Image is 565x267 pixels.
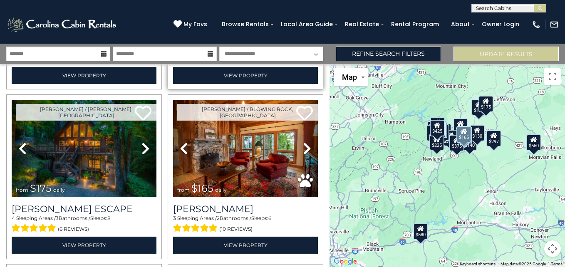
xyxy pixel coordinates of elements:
a: View Property [12,67,156,84]
div: $297 [486,130,501,147]
div: Sleeping Areas / Bathrooms / Sleeps: [173,215,318,235]
a: [PERSON_NAME] / [PERSON_NAME], [GEOGRAPHIC_DATA] [16,104,156,121]
button: Toggle fullscreen view [544,68,561,85]
a: Terms (opens in new tab) [551,262,563,266]
a: My Favs [173,20,209,29]
div: $550 [527,134,542,151]
span: $165 [191,182,213,194]
button: Update Results [453,47,559,61]
span: $175 [30,182,52,194]
span: 4 [12,215,15,221]
span: daily [215,187,227,193]
div: $175 [478,96,493,112]
a: [PERSON_NAME] Escape [12,203,156,215]
div: $175 [471,99,486,116]
div: $425 [430,120,445,136]
button: Keyboard shortcuts [460,261,496,267]
a: Open this area in Google Maps (opens a new window) [332,256,359,267]
span: from [177,187,190,193]
div: Sleeping Areas / Bathrooms / Sleeps: [12,215,156,235]
a: Browse Rentals [218,18,273,31]
img: mail-regular-white.png [550,20,559,29]
a: Owner Login [478,18,523,31]
button: Change map style [334,68,368,86]
a: [PERSON_NAME] / Blowing Rock, [GEOGRAPHIC_DATA] [177,104,318,121]
div: $349 [453,118,468,135]
a: Rental Program [387,18,443,31]
h3: Azalea Hill [173,203,318,215]
img: thumbnail_163277858.jpeg [173,100,318,197]
div: $165 [456,126,471,143]
a: Local Area Guide [277,18,337,31]
a: Real Estate [341,18,383,31]
span: My Favs [183,20,207,29]
span: from [16,187,28,193]
a: [PERSON_NAME] [173,203,318,215]
span: 6 [268,215,271,221]
img: thumbnail_168627805.jpeg [12,100,156,197]
a: View Property [173,237,318,254]
div: $375 [449,135,464,151]
div: $225 [429,134,444,151]
img: Google [332,256,359,267]
span: 2 [217,215,220,221]
a: About [447,18,474,31]
a: View Property [12,237,156,254]
div: $125 [430,117,445,133]
span: 3 [56,215,59,221]
a: Refine Search Filters [336,47,441,61]
div: $230 [426,125,441,141]
div: $130 [470,125,485,141]
span: 3 [173,215,176,221]
span: Map data ©2025 Google [501,262,546,266]
span: 8 [107,215,111,221]
div: $230 [444,130,458,146]
h3: Todd Escape [12,203,156,215]
a: View Property [173,67,318,84]
img: White-1-2.png [6,16,119,33]
div: $580 [413,223,428,240]
button: Map camera controls [544,240,561,257]
span: (6 reviews) [58,224,89,235]
span: Map [342,73,357,82]
span: daily [53,187,65,193]
span: (10 reviews) [219,224,253,235]
img: phone-regular-white.png [532,20,541,29]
